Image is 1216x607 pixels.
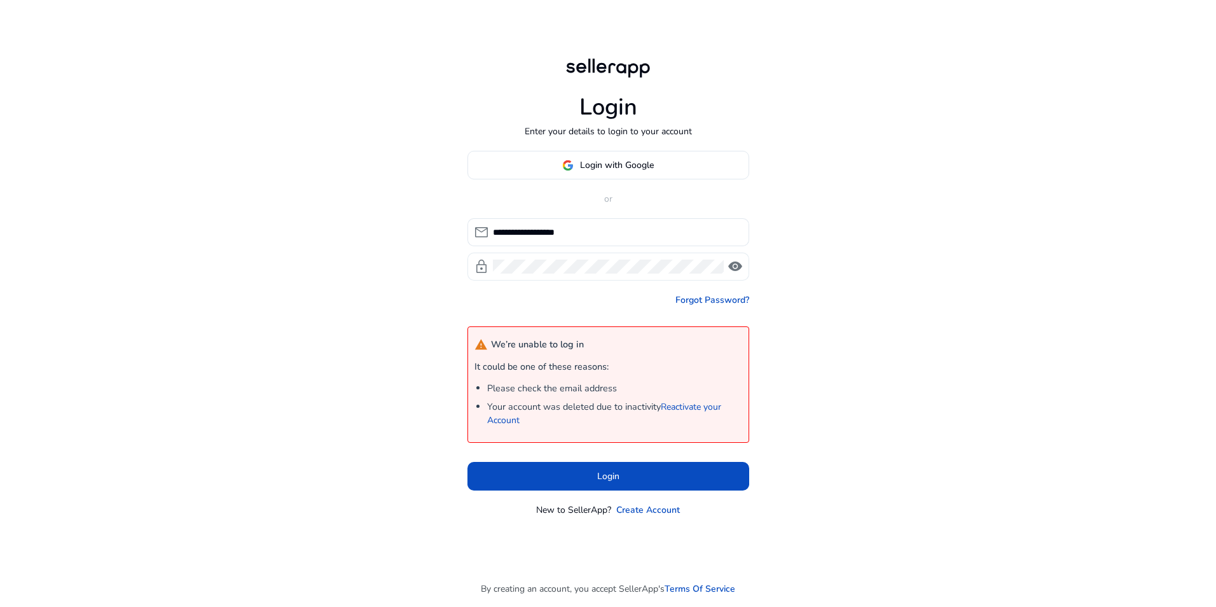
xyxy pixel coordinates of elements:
span: visibility [728,259,743,274]
span: Login with Google [580,158,654,172]
button: Login [467,462,749,491]
div: Conversation(s) [66,71,214,88]
li: Please check the email address [487,382,742,396]
mat-icon: warning [474,338,488,352]
p: It could be one of these reasons: [474,360,742,374]
div: Minimize live chat window [209,6,239,37]
li: Your account was deleted due to inactivity [487,400,742,428]
button: Login with Google [467,151,749,179]
span: [PERSON_NAME] [63,126,183,143]
img: settings [19,127,50,158]
a: Forgot Password? [675,293,749,307]
p: Enter your details to login to your account [525,125,692,138]
h1: Login [579,94,637,121]
span: mail [474,225,489,240]
a: Create Account [616,503,680,517]
div: Just now [206,132,233,140]
span: lock [474,259,489,274]
img: google-logo.svg [562,160,574,171]
p: New to SellerApp? [536,503,611,517]
span: Login [597,470,619,483]
div: Please connect me to a human agent [63,143,223,158]
p: or [467,192,749,206]
div: New conversation [193,362,227,396]
a: Reactivate your Account [487,401,721,427]
a: Terms Of Service [665,582,735,596]
h4: We’re unable to log in [474,338,584,352]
